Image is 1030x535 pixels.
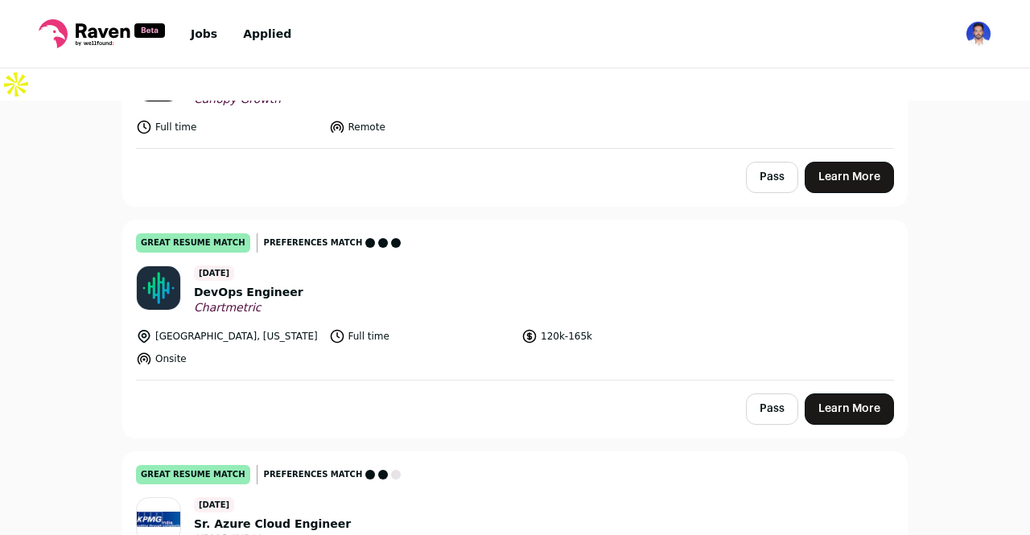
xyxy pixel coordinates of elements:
[137,266,180,310] img: 16d1c359bab659294fd96c0feecd55dc4a3bac871531e1ac3987f72e7ee99e00.jpg
[521,328,705,344] li: 120k-165k
[966,21,991,47] img: 16329026-medium_jpg
[194,497,234,512] span: [DATE]
[264,235,363,251] span: Preferences match
[329,328,513,344] li: Full time
[194,284,303,301] span: DevOps Engineer
[136,119,319,135] li: Full time
[329,119,513,135] li: Remote
[194,516,351,533] span: Sr. Azure Cloud Engineer
[136,351,319,367] li: Onsite
[243,27,291,40] a: Applied
[137,512,180,528] img: 7ea9f01fa33ec8a589a02caa6b8715e03e183626b7234556bc78a0cc62293ceb.jpg
[194,301,303,315] span: Chartmetric
[136,465,250,484] div: great resume match
[746,393,798,425] button: Pass
[136,233,250,253] div: great resume match
[264,467,363,483] span: Preferences match
[746,162,798,193] button: Pass
[136,328,319,344] li: [GEOGRAPHIC_DATA], [US_STATE]
[805,393,894,425] a: Learn More
[966,21,991,47] button: Open dropdown
[194,265,234,281] span: [DATE]
[123,220,907,380] a: great resume match Preferences match [DATE] DevOps Engineer Chartmetric [GEOGRAPHIC_DATA], [US_ST...
[191,27,217,40] a: Jobs
[805,162,894,193] a: Learn More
